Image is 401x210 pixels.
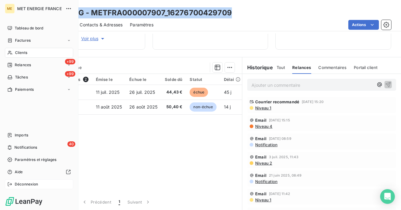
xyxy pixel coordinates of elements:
[15,50,27,55] span: Clients
[255,142,278,147] span: Notification
[255,118,267,123] span: Email
[5,60,73,70] a: +99Relances
[15,62,31,68] span: Relances
[130,22,153,28] span: Paramètres
[5,72,73,82] a: +99Tâches
[255,191,267,196] span: Email
[165,89,182,95] span: 44,43 €
[269,118,290,122] span: [DATE] 15:15
[269,137,291,140] span: [DATE] 08:59
[269,192,290,196] span: [DATE] 11:42
[5,197,43,206] img: Logo LeanPay
[119,199,120,205] span: 1
[5,167,73,177] a: Aide
[5,155,73,165] a: Paramètres et réglages
[380,189,395,204] div: Open Intercom Messenger
[96,90,120,95] span: 11 juil. 2025
[319,65,347,70] span: Commentaires
[14,145,37,150] span: Notifications
[277,65,285,70] span: Tout
[302,100,323,104] span: [DATE] 15:20
[15,132,28,138] span: Imports
[190,88,208,97] span: échue
[255,136,267,141] span: Email
[354,65,377,70] span: Portail client
[81,36,106,42] span: Voir plus
[115,196,124,208] button: 1
[54,7,232,18] h3: LELONG - METFRA000007907_16276700429709
[224,77,240,82] div: Délai
[129,77,157,82] div: Échue le
[5,85,73,94] a: Paiements
[80,22,123,28] span: Contacts & Adresses
[17,6,62,11] span: MET ENERGIE FRANCE
[5,48,73,58] a: Clients
[15,74,28,80] span: Tâches
[224,104,231,109] span: 14 j
[269,174,301,177] span: 21 juin 2025, 08:49
[78,196,115,208] button: Précédent
[15,181,38,187] span: Déconnexion
[49,35,138,42] button: Voir plus
[65,59,75,64] span: +99
[15,157,56,162] span: Paramètres et réglages
[5,23,73,33] a: Tableau de bord
[15,87,34,92] span: Paiements
[15,38,31,43] span: Factures
[255,197,271,202] span: Niveau 1
[96,104,122,109] span: 11 août 2025
[224,90,232,95] span: 45 j
[292,65,311,70] span: Relances
[255,124,272,129] span: Niveau 4
[190,102,216,112] span: non-échue
[348,20,379,30] button: Actions
[5,36,73,45] a: Factures
[242,64,273,71] h6: Historique
[165,104,182,110] span: 50,40 €
[5,4,15,13] div: ME
[83,77,89,82] span: 2
[5,130,73,140] a: Imports
[255,105,271,110] span: Niveau 1
[15,169,23,175] span: Aide
[124,196,155,208] button: Suivant
[96,77,122,82] div: Émise le
[129,90,155,95] span: 26 juil. 2025
[269,155,298,159] span: 3 juil. 2025, 11:43
[67,141,75,147] span: 40
[255,161,272,166] span: Niveau 2
[190,77,216,82] div: Statut
[255,173,267,178] span: Email
[165,77,182,82] div: Solde dû
[255,99,299,104] span: Courrier recommandé
[15,25,43,31] span: Tableau de bord
[255,179,278,184] span: Notification
[129,104,157,109] span: 26 août 2025
[255,155,267,159] span: Email
[65,71,75,77] span: +99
